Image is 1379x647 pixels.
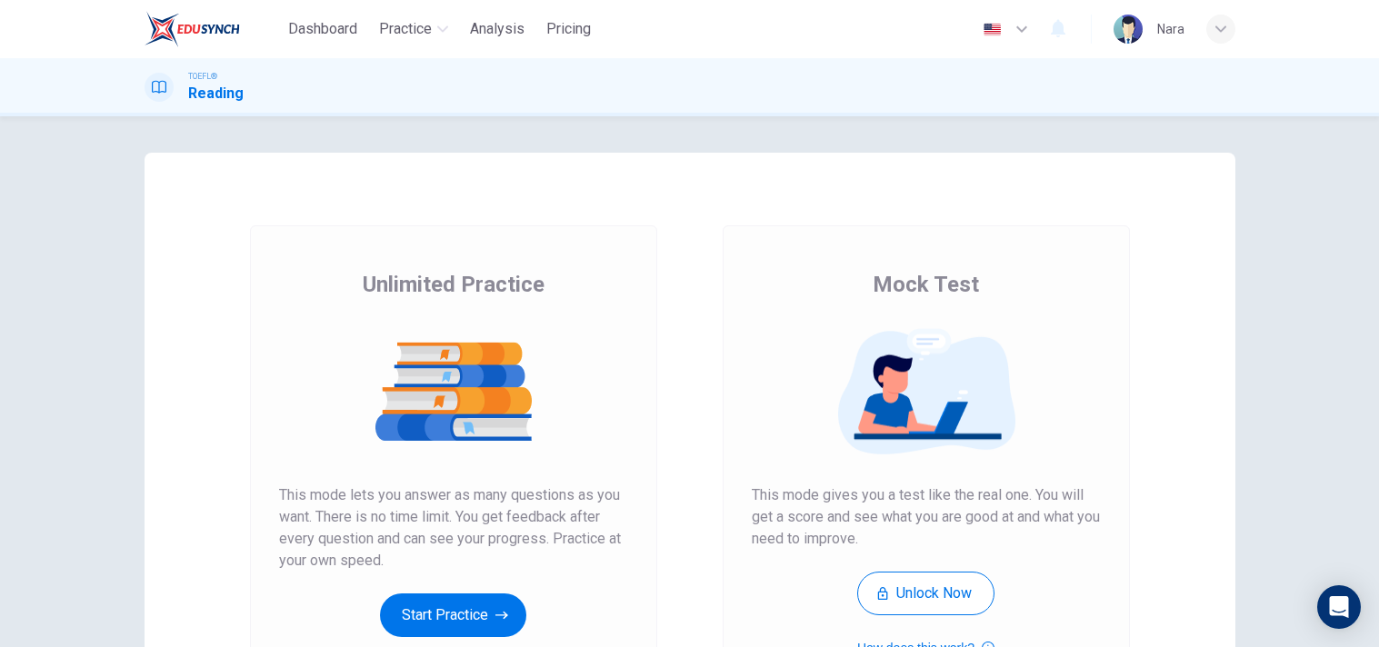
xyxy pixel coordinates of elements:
span: This mode gives you a test like the real one. You will get a score and see what you are good at a... [752,484,1101,550]
a: EduSynch logo [145,11,282,47]
h1: Reading [188,83,244,105]
span: Unlimited Practice [363,270,545,299]
img: Profile picture [1114,15,1143,44]
span: Practice [379,18,432,40]
button: Dashboard [281,13,365,45]
span: Dashboard [288,18,357,40]
span: Analysis [470,18,525,40]
img: EduSynch logo [145,11,240,47]
button: Practice [372,13,455,45]
div: ์Nara [1157,18,1184,40]
span: TOEFL® [188,70,217,83]
span: Pricing [546,18,591,40]
button: Start Practice [380,593,526,637]
button: Analysis [463,13,532,45]
div: Open Intercom Messenger [1317,585,1361,629]
button: Unlock Now [857,572,994,615]
button: Pricing [539,13,598,45]
img: en [981,23,1004,36]
span: Mock Test [873,270,979,299]
span: This mode lets you answer as many questions as you want. There is no time limit. You get feedback... [279,484,628,572]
